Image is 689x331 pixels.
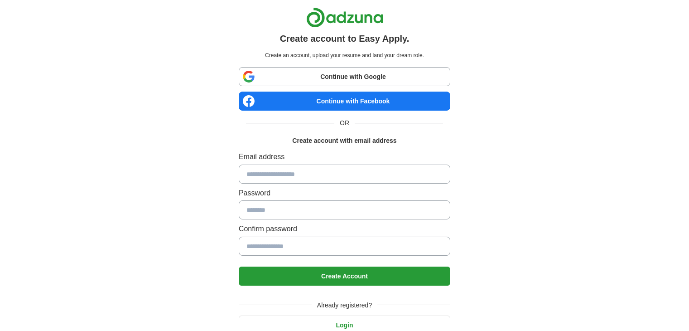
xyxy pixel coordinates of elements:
label: Confirm password [239,223,450,235]
span: Already registered? [312,300,377,310]
span: OR [334,118,355,128]
h1: Create account with email address [292,136,396,146]
h1: Create account to Easy Apply. [280,31,410,46]
button: Create Account [239,267,450,286]
a: Continue with Google [239,67,450,86]
a: Login [239,321,450,329]
label: Email address [239,151,450,163]
a: Continue with Facebook [239,92,450,111]
img: Adzuna logo [306,7,383,28]
p: Create an account, upload your resume and land your dream role. [241,51,448,60]
label: Password [239,187,450,199]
